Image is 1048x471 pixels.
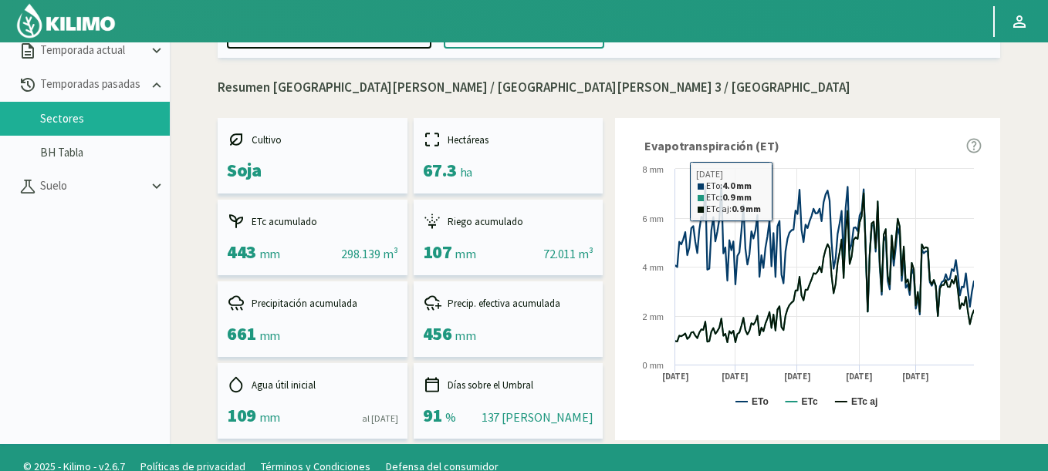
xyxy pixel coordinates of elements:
kil-mini-card: report-summary-cards.ACCUMULATED_PRECIPITATION [218,281,407,357]
text: ETc [801,396,817,407]
p: Resumen [GEOGRAPHIC_DATA][PERSON_NAME] / [GEOGRAPHIC_DATA][PERSON_NAME] 3 / [GEOGRAPHIC_DATA] [218,78,1000,98]
div: Hectáreas [423,130,594,149]
span: mm [259,328,280,343]
div: 137 [PERSON_NAME] [482,408,593,426]
text: 0 mm [643,361,664,370]
text: [DATE] [662,371,689,382]
span: % [445,409,456,425]
text: [DATE] [722,371,749,382]
span: 443 [227,240,256,264]
span: mm [259,409,280,425]
p: Suelo [37,177,148,195]
span: Evapotranspiración (ET) [644,136,779,155]
span: ha [460,164,472,180]
span: 67.3 [423,158,457,182]
div: ETc acumulado [227,212,398,230]
text: ETc aj [851,396,877,407]
text: [DATE] [902,371,929,382]
text: 4 mm [643,263,664,272]
div: Cultivo [227,130,398,149]
span: 91 [423,403,442,427]
kil-mini-card: report-summary-cards.CROP [218,118,407,193]
a: BH Tabla [40,146,170,160]
kil-mini-card: report-summary-cards.ACCUMULATED_ETC [218,200,407,275]
span: mm [455,328,475,343]
div: 72.011 m³ [543,244,593,263]
kil-mini-card: report-summary-cards.ACCUMULATED_IRRIGATION [414,200,603,275]
kil-mini-card: report-summary-cards.ACCUMULATED_EFFECTIVE_PRECIPITATION [414,281,603,357]
text: [DATE] [846,371,873,382]
kil-mini-card: report-summary-cards.HECTARES [414,118,603,193]
text: ETo [752,396,769,407]
text: 6 mm [643,214,664,224]
span: mm [455,246,475,261]
kil-mini-card: report-summary-cards.DAYS_ABOVE_THRESHOLD [414,363,603,439]
span: 109 [227,403,256,427]
span: 107 [423,240,452,264]
div: al [DATE] [362,412,397,426]
p: Temporada actual [37,42,148,59]
div: 298.139 m³ [341,244,397,263]
div: Precip. efectiva acumulada [423,294,594,312]
span: 661 [227,321,256,345]
text: 2 mm [643,312,664,321]
img: Kilimo [15,2,117,39]
div: Días sobre el Umbral [423,375,594,394]
div: Precipitación acumulada [227,294,398,312]
text: 8 mm [643,165,664,174]
div: Riego acumulado [423,212,594,230]
div: Agua útil inicial [227,375,398,394]
p: Temporadas pasadas [37,76,148,93]
text: [DATE] [784,371,811,382]
span: mm [259,246,280,261]
span: 456 [423,321,452,345]
kil-mini-card: report-summary-cards.INITIAL_USEFUL_WATER [218,363,407,439]
a: Sectores [40,112,170,126]
span: Soja [227,158,261,182]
